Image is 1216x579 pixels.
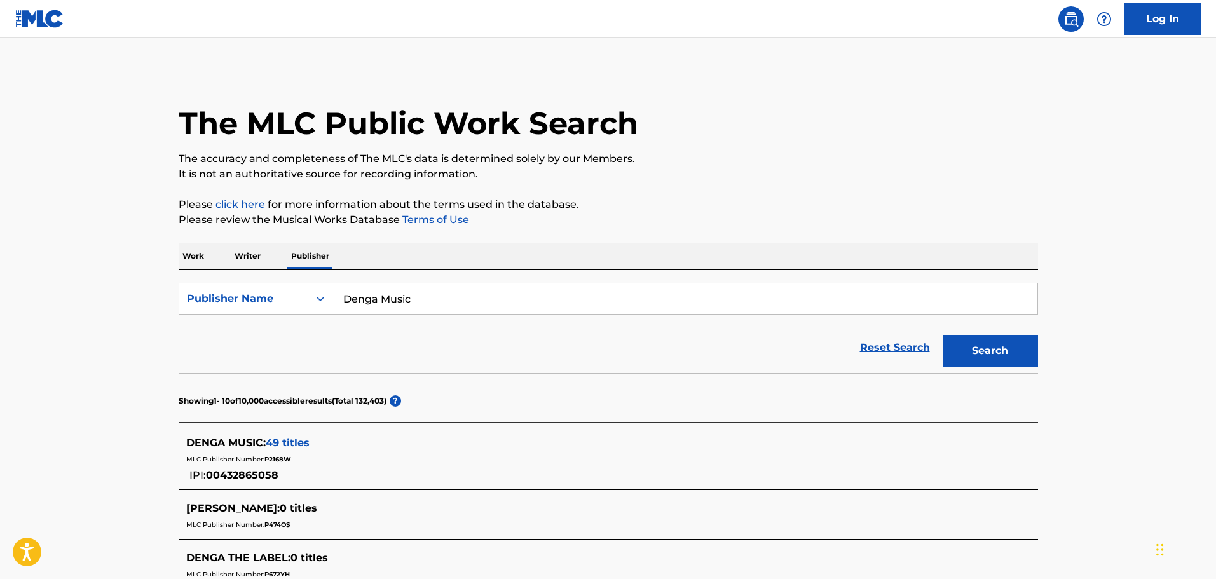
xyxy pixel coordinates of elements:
p: Writer [231,243,264,269]
span: ? [390,395,401,407]
p: Please for more information about the terms used in the database. [179,197,1038,212]
a: Terms of Use [400,214,469,226]
span: MLC Publisher Number: [186,521,264,529]
button: Search [943,335,1038,367]
a: click here [215,198,265,210]
img: MLC Logo [15,10,64,28]
p: Showing 1 - 10 of 10,000 accessible results (Total 132,403 ) [179,395,386,407]
span: DENGA THE LABEL : [186,552,290,564]
iframe: Chat Widget [1152,518,1216,579]
span: 0 titles [290,552,328,564]
p: Please review the Musical Works Database [179,212,1038,228]
a: Public Search [1058,6,1084,32]
a: Log In [1124,3,1201,35]
span: P672YH [264,570,290,578]
img: search [1063,11,1079,27]
span: 0 titles [280,502,317,514]
span: MLC Publisher Number: [186,570,264,578]
h1: The MLC Public Work Search [179,104,638,142]
span: 49 titles [266,437,310,449]
span: P474OS [264,521,290,529]
span: [PERSON_NAME] : [186,502,280,514]
span: IPI: [189,469,206,481]
span: DENGA MUSIC : [186,437,266,449]
div: Help [1091,6,1117,32]
span: P2168W [264,455,291,463]
div: Drag [1156,531,1164,569]
span: MLC Publisher Number: [186,455,264,463]
form: Search Form [179,283,1038,373]
p: The accuracy and completeness of The MLC's data is determined solely by our Members. [179,151,1038,167]
div: Publisher Name [187,291,301,306]
img: help [1096,11,1112,27]
span: 00432865058 [206,469,278,481]
p: Work [179,243,208,269]
p: It is not an authoritative source for recording information. [179,167,1038,182]
a: Reset Search [854,334,936,362]
p: Publisher [287,243,333,269]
